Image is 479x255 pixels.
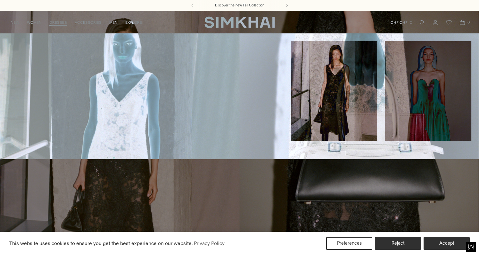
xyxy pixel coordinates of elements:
[109,15,118,30] a: MEN
[193,239,226,248] a: Privacy Policy (opens in a new tab)
[429,16,442,29] a: Go to the account page
[11,15,19,30] a: NEW
[375,237,421,250] button: Reject
[75,15,102,30] a: ACCESSORIES
[215,3,264,8] a: Discover the new Fall Collection
[391,15,413,30] button: CHF CHF
[416,16,428,29] a: Open search modal
[326,237,372,250] button: Preferences
[466,19,471,25] span: 0
[49,15,67,30] a: DRESSES
[456,16,469,29] a: Open cart modal
[125,15,142,30] a: EXPLORE
[204,16,275,29] a: SIMKHAI
[27,15,42,30] a: WOMEN
[442,16,455,29] a: Wishlist
[424,237,470,250] button: Accept
[9,240,193,246] span: This website uses cookies to ensure you get the best experience on our website.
